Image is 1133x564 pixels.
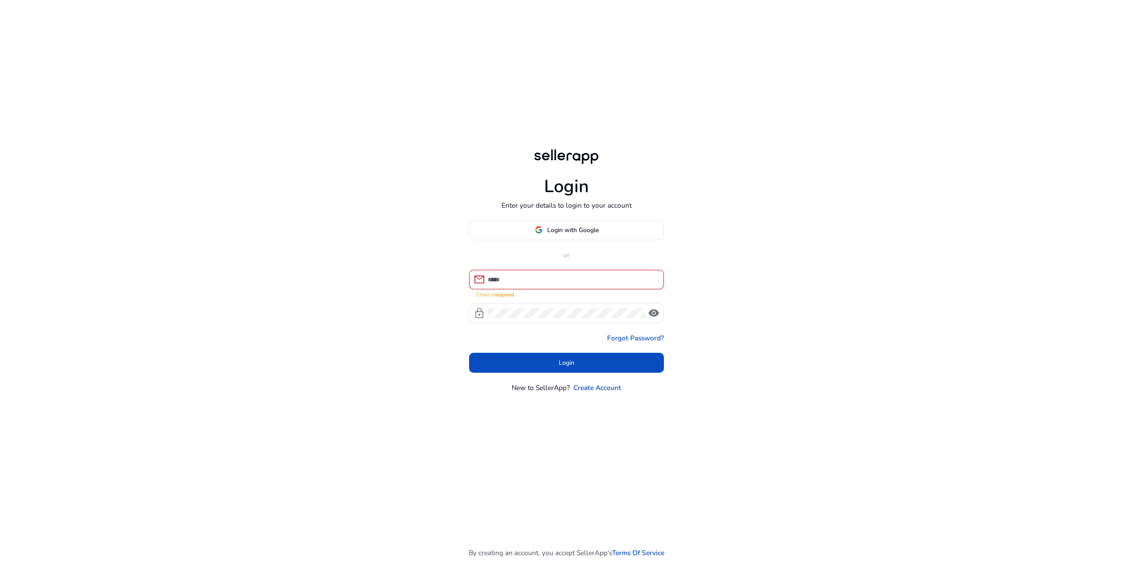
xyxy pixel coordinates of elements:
a: Forgot Password? [607,333,664,343]
h1: Login [544,176,589,197]
span: mail [474,274,485,285]
p: New to SellerApp? [512,383,570,393]
mat-error: Email is [476,289,657,299]
a: Create Account [573,383,621,393]
span: Login [559,358,574,367]
p: Enter your details to login to your account [501,200,632,210]
span: Login with Google [547,225,599,235]
a: Terms Of Service [612,548,664,558]
span: visibility [648,308,659,319]
button: Login [469,353,664,373]
p: or [469,250,664,260]
button: Login with Google [469,220,664,240]
strong: required [494,291,514,298]
img: google-logo.svg [535,226,543,234]
span: lock [474,308,485,319]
